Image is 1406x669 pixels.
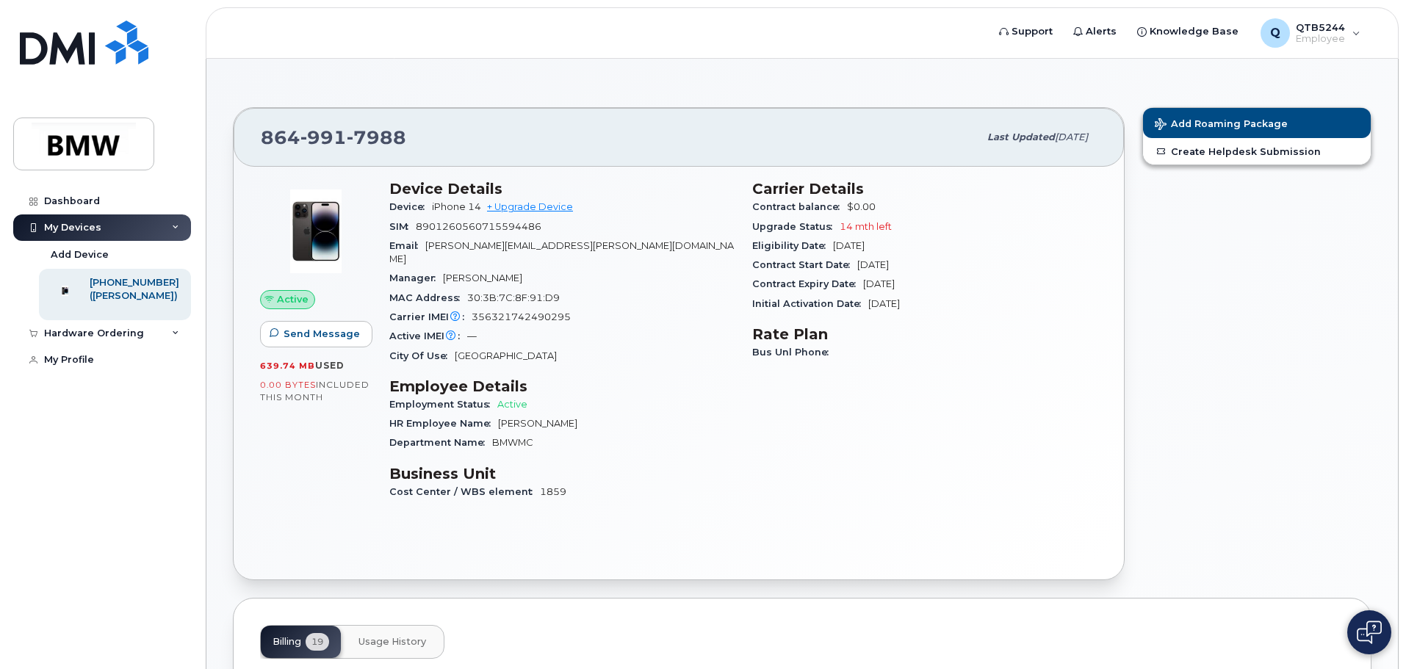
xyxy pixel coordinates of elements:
[389,292,467,303] span: MAC Address
[300,126,347,148] span: 991
[752,240,833,251] span: Eligibility Date
[389,311,472,322] span: Carrier IMEI
[389,465,735,482] h3: Business Unit
[358,636,426,648] span: Usage History
[389,330,467,341] span: Active IMEI
[389,377,735,395] h3: Employee Details
[432,201,481,212] span: iPhone 14
[260,361,315,371] span: 639.74 MB
[752,221,840,232] span: Upgrade Status
[277,292,309,306] span: Active
[389,486,540,497] span: Cost Center / WBS element
[752,201,847,212] span: Contract balance
[498,418,577,429] span: [PERSON_NAME]
[389,221,416,232] span: SIM
[487,201,573,212] a: + Upgrade Device
[868,298,900,309] span: [DATE]
[492,437,533,448] span: BMWMC
[443,272,522,283] span: [PERSON_NAME]
[752,180,1097,198] h3: Carrier Details
[389,272,443,283] span: Manager
[389,350,455,361] span: City Of Use
[833,240,865,251] span: [DATE]
[389,399,497,410] span: Employment Status
[315,360,345,371] span: used
[261,126,406,148] span: 864
[389,240,734,264] span: [PERSON_NAME][EMAIL_ADDRESS][PERSON_NAME][DOMAIN_NAME]
[1357,621,1382,644] img: Open chat
[455,350,557,361] span: [GEOGRAPHIC_DATA]
[752,325,1097,343] h3: Rate Plan
[497,399,527,410] span: Active
[1055,131,1088,142] span: [DATE]
[272,187,360,275] img: image20231002-3703462-njx0qo.jpeg
[389,180,735,198] h3: Device Details
[347,126,406,148] span: 7988
[540,486,566,497] span: 1859
[840,221,892,232] span: 14 mth left
[467,292,560,303] span: 30:3B:7C:8F:91:D9
[752,259,857,270] span: Contract Start Date
[1143,108,1371,138] button: Add Roaming Package
[863,278,895,289] span: [DATE]
[260,380,316,390] span: 0.00 Bytes
[416,221,541,232] span: 8901260560715594486
[389,240,425,251] span: Email
[752,298,868,309] span: Initial Activation Date
[467,330,477,341] span: —
[284,327,360,341] span: Send Message
[752,278,863,289] span: Contract Expiry Date
[1155,118,1288,132] span: Add Roaming Package
[857,259,889,270] span: [DATE]
[1143,138,1371,164] a: Create Helpdesk Submission
[847,201,876,212] span: $0.00
[987,131,1055,142] span: Last updated
[389,418,498,429] span: HR Employee Name
[752,347,836,358] span: Bus Unl Phone
[472,311,571,322] span: 356321742490295
[389,201,432,212] span: Device
[260,321,372,347] button: Send Message
[389,437,492,448] span: Department Name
